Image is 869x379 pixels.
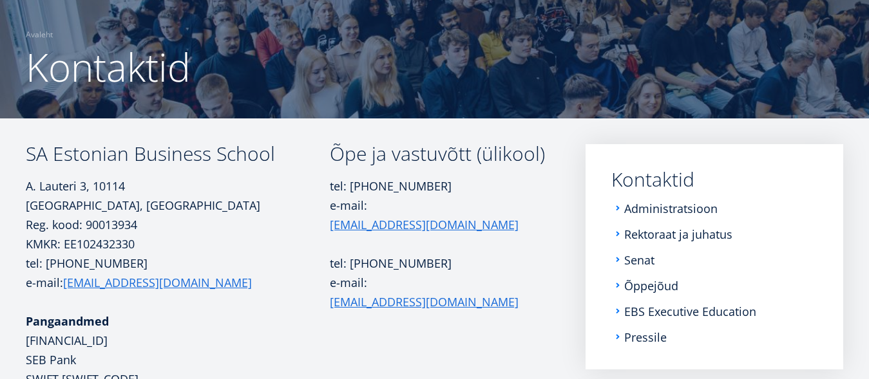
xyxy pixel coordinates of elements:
[330,254,548,273] p: tel: [PHONE_NUMBER]
[26,254,330,292] p: tel: [PHONE_NUMBER] e-mail:
[330,215,519,234] a: [EMAIL_ADDRESS][DOMAIN_NAME]
[624,254,654,266] a: Senat
[330,176,548,234] p: tel: [PHONE_NUMBER] e-mail:
[26,144,330,163] h3: SA Estonian Business School
[26,176,330,234] p: A. Lauteri 3, 10114 [GEOGRAPHIC_DATA], [GEOGRAPHIC_DATA] Reg. kood: 90013934
[330,292,519,311] a: [EMAIL_ADDRESS][DOMAIN_NAME]
[63,273,252,292] a: [EMAIL_ADDRESS][DOMAIN_NAME]
[624,331,667,344] a: Pressile
[26,41,191,93] span: Kontaktid
[624,202,718,215] a: Administratsioon
[624,305,756,318] a: EBS Executive Education
[624,279,678,292] a: Õppejõud
[26,313,109,329] strong: Pangaandmed
[26,28,53,41] a: Avaleht
[611,170,817,189] a: Kontaktid
[26,234,330,254] p: KMKR: EE102432330
[330,273,548,311] p: e-mail:
[330,144,548,163] h3: Õpe ja vastuvõtt (ülikool)
[624,228,732,241] a: Rektoraat ja juhatus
